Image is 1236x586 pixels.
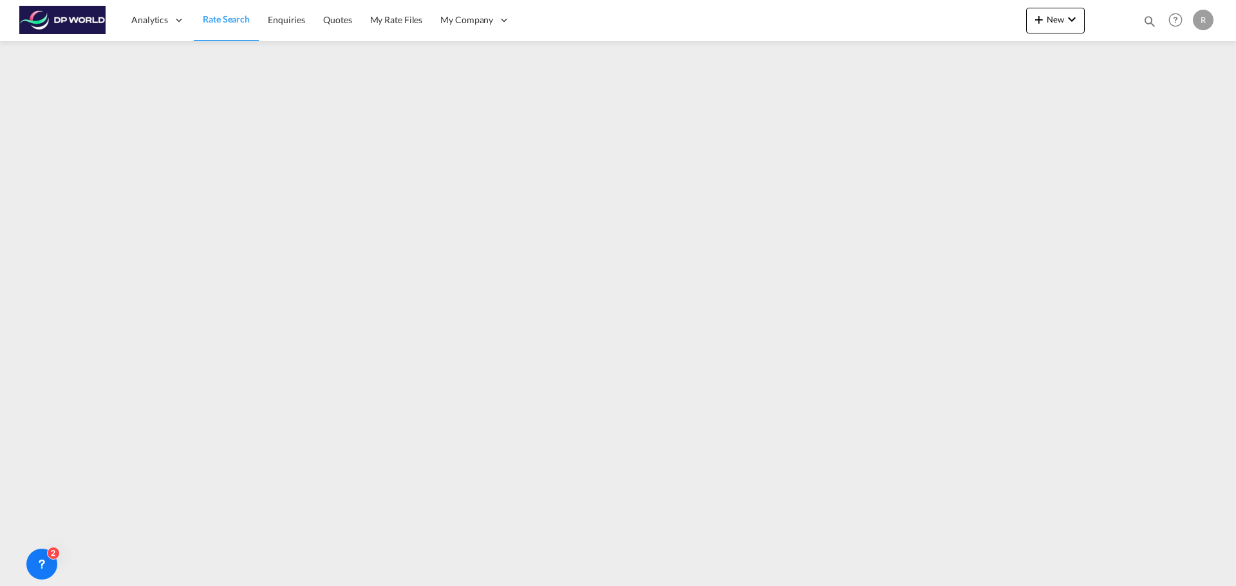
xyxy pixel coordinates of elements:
span: New [1031,14,1080,24]
div: Help [1165,9,1193,32]
button: icon-plus 400-fgNewicon-chevron-down [1026,8,1085,33]
span: Enquiries [268,14,305,25]
span: My Company [440,14,493,26]
span: Help [1165,9,1186,31]
span: Analytics [131,14,168,26]
md-icon: icon-magnify [1143,14,1157,28]
div: R [1193,10,1213,30]
span: My Rate Files [370,14,423,25]
iframe: Chat [10,518,55,567]
div: icon-magnify [1143,14,1157,33]
md-icon: icon-chevron-down [1064,12,1080,27]
img: c08ca190194411f088ed0f3ba295208c.png [19,6,106,35]
md-icon: icon-plus 400-fg [1031,12,1047,27]
span: Quotes [323,14,351,25]
span: Rate Search [203,14,250,24]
